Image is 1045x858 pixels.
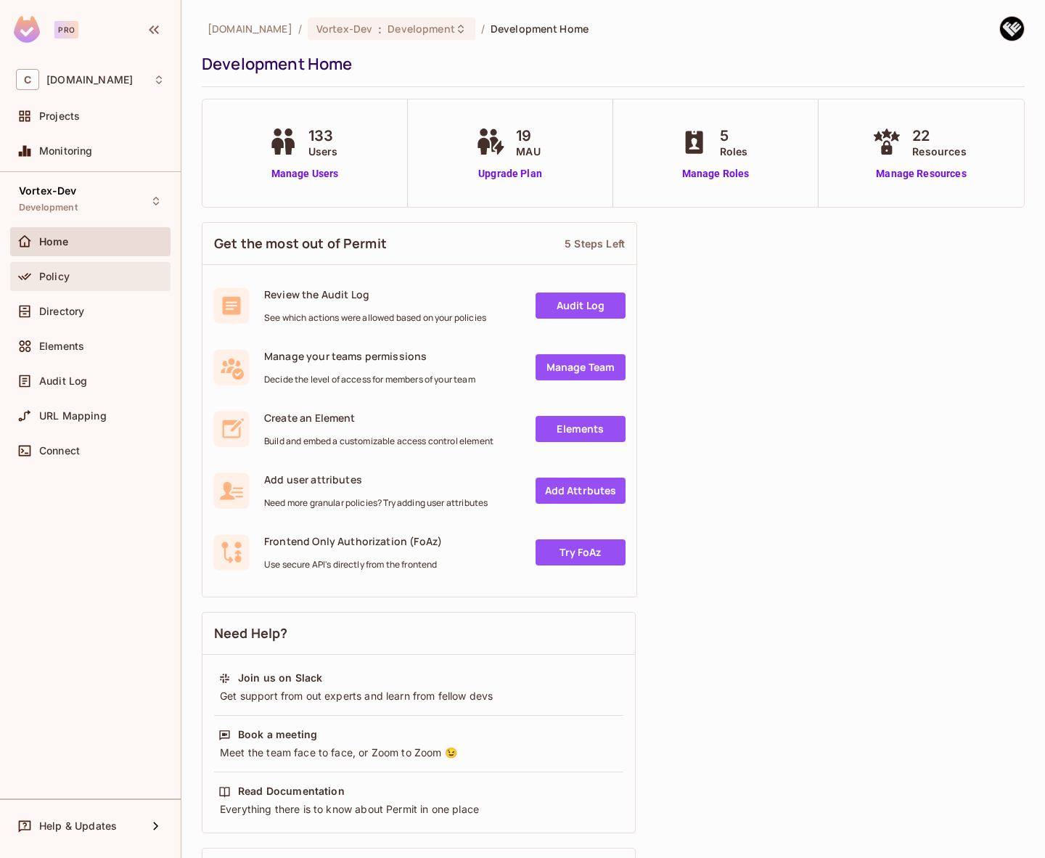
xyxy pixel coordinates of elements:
div: Pro [54,21,78,38]
span: Monitoring [39,145,93,157]
span: Projects [39,110,80,122]
div: Development Home [202,53,1017,75]
div: Join us on Slack [238,671,322,685]
span: Directory [39,306,84,317]
span: See which actions were allowed based on your policies [264,312,486,324]
span: Create an Element [264,411,493,425]
div: 5 Steps Left [565,237,625,250]
a: Elements [536,416,626,442]
a: Manage Roles [676,166,755,181]
span: Get the most out of Permit [214,234,387,253]
a: Manage Users [265,166,345,181]
span: Development [388,22,454,36]
span: Audit Log [39,375,87,387]
img: SReyMgAAAABJRU5ErkJggg== [14,16,40,43]
a: Audit Log [536,293,626,319]
span: Use secure API's directly from the frontend [264,559,442,571]
span: Roles [720,144,748,159]
span: 133 [308,125,338,147]
span: Decide the level of access for members of your team [264,374,475,385]
span: MAU [516,144,540,159]
span: Development [19,202,78,213]
span: 22 [912,125,966,147]
span: C [16,69,39,90]
span: Add user attributes [264,473,488,486]
span: Frontend Only Authorization (FoAz) [264,534,442,548]
li: / [298,22,302,36]
div: Meet the team face to face, or Zoom to Zoom 😉 [218,745,619,760]
span: Need more granular policies? Try adding user attributes [264,497,488,509]
a: Upgrade Plan [472,166,547,181]
span: Policy [39,271,70,282]
span: Resources [912,144,966,159]
span: Development Home [491,22,589,36]
span: URL Mapping [39,410,107,422]
span: Connect [39,445,80,457]
span: Home [39,236,69,248]
span: 19 [516,125,540,147]
span: Build and embed a customizable access control element [264,436,493,447]
span: Manage your teams permissions [264,349,475,363]
span: Users [308,144,338,159]
span: Workspace: consoleconnect.com [46,74,133,86]
span: Vortex-Dev [19,185,77,197]
a: Try FoAz [536,539,626,565]
a: Add Attrbutes [536,478,626,504]
div: Everything there is to know about Permit in one place [218,802,619,817]
span: 5 [720,125,748,147]
span: : [377,23,382,35]
a: Manage Resources [869,166,973,181]
img: Qianwen Li [1000,17,1024,41]
span: the active workspace [208,22,292,36]
span: Review the Audit Log [264,287,486,301]
span: Elements [39,340,84,352]
div: Read Documentation [238,784,345,798]
li: / [481,22,485,36]
span: Vortex-Dev [316,22,372,36]
div: Get support from out experts and learn from fellow devs [218,689,619,703]
span: Help & Updates [39,820,117,832]
a: Manage Team [536,354,626,380]
div: Book a meeting [238,727,317,742]
span: Need Help? [214,624,288,642]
